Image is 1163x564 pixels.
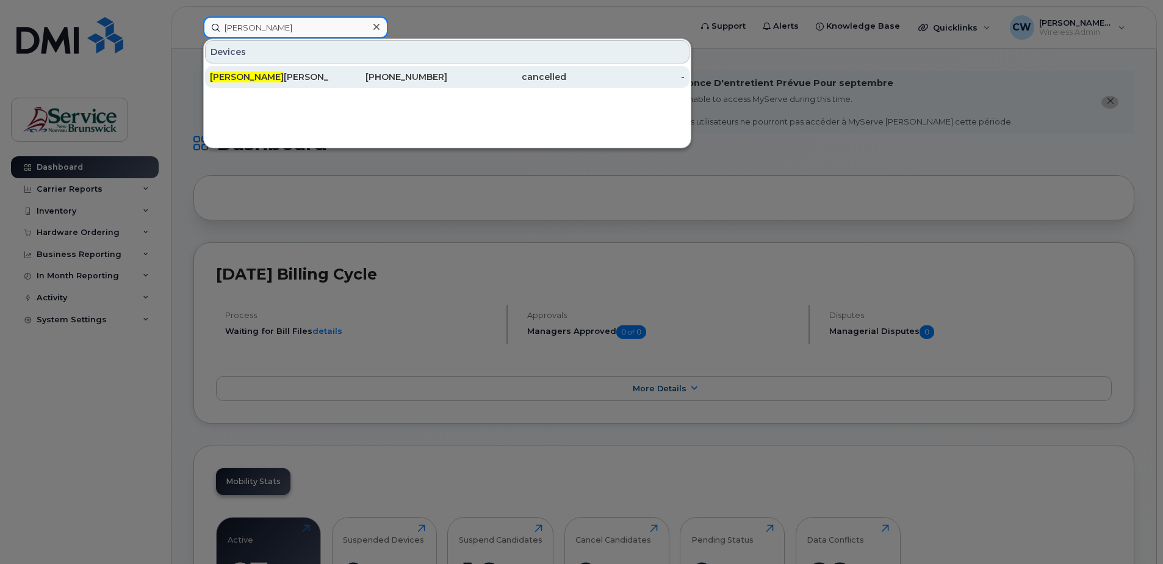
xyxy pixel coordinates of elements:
div: [PERSON_NAME] [210,71,329,83]
div: cancelled [447,71,566,83]
div: [PHONE_NUMBER] [329,71,448,83]
a: [PERSON_NAME][PERSON_NAME][PHONE_NUMBER]cancelled- [205,66,690,88]
span: [PERSON_NAME] [210,71,284,82]
div: Devices [205,40,690,63]
div: - [566,71,685,83]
